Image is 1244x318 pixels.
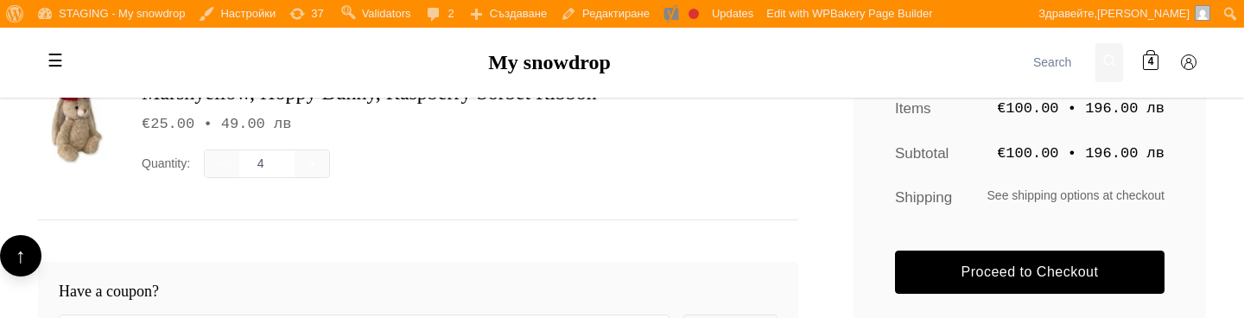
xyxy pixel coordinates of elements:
span: 4 [1148,54,1154,71]
span: €25.00 • 49.00 лв [142,116,291,132]
span: See shipping options at checkout [987,186,1165,209]
button: − [205,150,239,176]
input: Search [1026,43,1095,82]
span: Subtotal [895,142,949,165]
span: Quantity: [142,154,190,173]
div: Focus keyphrase not set [689,9,699,19]
a: 4 [1133,45,1168,79]
span: Shipping [895,186,952,209]
button: + [295,150,329,176]
span: Items [895,97,931,120]
span: [PERSON_NAME] [1097,7,1190,20]
label: Toggle mobile menu [38,43,73,78]
a: Proceed to Checkout [895,251,1165,294]
span: €100.00 • 196.00 лв [997,142,1165,165]
span: €100.00 • 196.00 лв [997,97,1165,120]
h4: Have a coupon? [59,283,777,302]
a: My snowdrop [488,51,611,73]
